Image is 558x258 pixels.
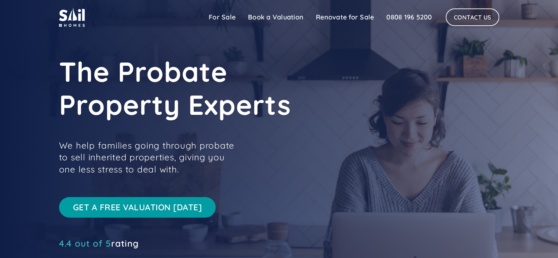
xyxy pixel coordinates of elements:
[59,197,216,218] a: Get a free valuation [DATE]
[310,10,380,25] a: Renovate for Sale
[380,10,438,25] a: 0808 196 5200
[59,240,139,247] div: rating
[446,8,499,26] a: Contact Us
[242,10,310,25] a: Book a Valuation
[59,139,242,175] p: We help families going through probate to sell inherited properties, giving you one less stress t...
[203,10,242,25] a: For Sale
[59,55,389,121] h1: The Probate Property Experts
[59,7,85,27] img: sail home logo
[59,238,111,249] span: 4.4 out of 5
[59,240,139,247] a: 4.4 out of 5rating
